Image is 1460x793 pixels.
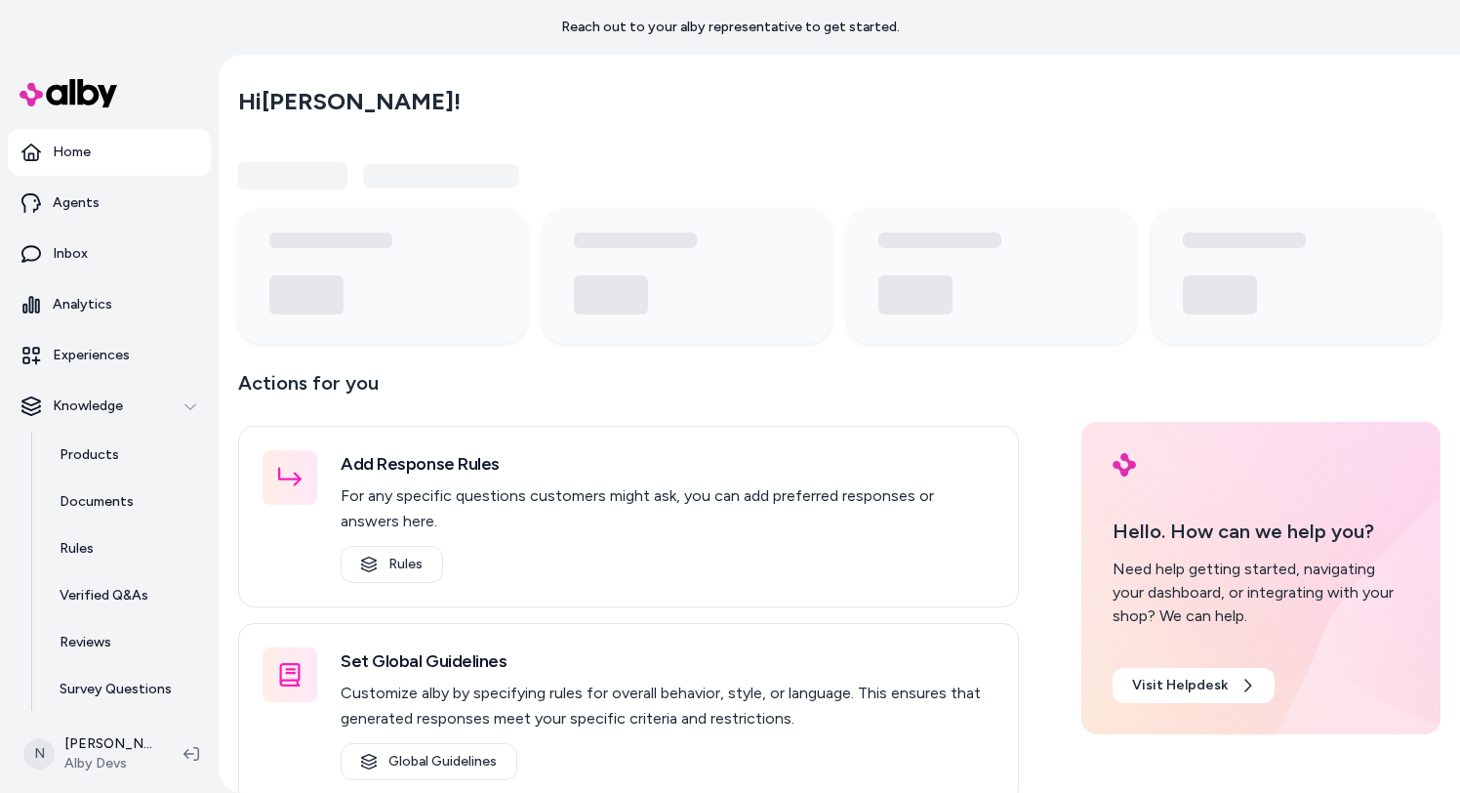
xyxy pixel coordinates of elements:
a: Survey Questions [40,666,211,713]
p: Analytics [53,295,112,314]
p: Agents [53,193,100,213]
span: Alby Devs [64,754,152,773]
img: alby Logo [20,79,117,107]
h3: Add Response Rules [341,450,994,478]
a: Verified Q&As [40,572,211,619]
p: Survey Questions [60,680,172,699]
p: [PERSON_NAME] [64,734,152,754]
p: Rules [60,539,94,559]
a: Rules [40,525,211,572]
p: Knowledge [53,396,123,416]
a: Products [40,432,211,479]
a: Analytics [8,281,211,328]
button: Knowledge [8,383,211,430]
a: Experiences [8,332,211,379]
p: Experiences [53,346,130,365]
p: Verified Q&As [60,586,148,605]
button: N[PERSON_NAME]Alby Devs [12,723,168,785]
img: alby Logo [1113,453,1136,477]
p: Documents [60,492,134,512]
p: Reviews [60,633,111,652]
a: Global Guidelines [341,743,517,780]
p: For any specific questions customers might ask, you can add preferred responses or answers here. [341,483,994,534]
a: Inbox [8,230,211,277]
a: Visit Helpdesk [1113,668,1275,703]
h2: Hi [PERSON_NAME] ! [238,87,461,116]
a: Documents [40,479,211,525]
a: Agents [8,180,211,227]
p: Inbox [53,244,88,264]
a: Home [8,129,211,176]
p: Actions for you [238,367,1019,414]
p: Customize alby by specifying rules for overall behavior, style, or language. This ensures that ge... [341,681,994,731]
a: Rules [341,546,443,583]
p: Products [60,445,119,465]
a: Reviews [40,619,211,666]
p: Home [53,143,91,162]
span: N [23,738,55,770]
div: Need help getting started, navigating your dashboard, or integrating with your shop? We can help. [1113,558,1409,628]
p: Reach out to your alby representative to get started. [561,18,900,37]
p: Hello. How can we help you? [1113,517,1409,546]
h3: Set Global Guidelines [341,647,994,675]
